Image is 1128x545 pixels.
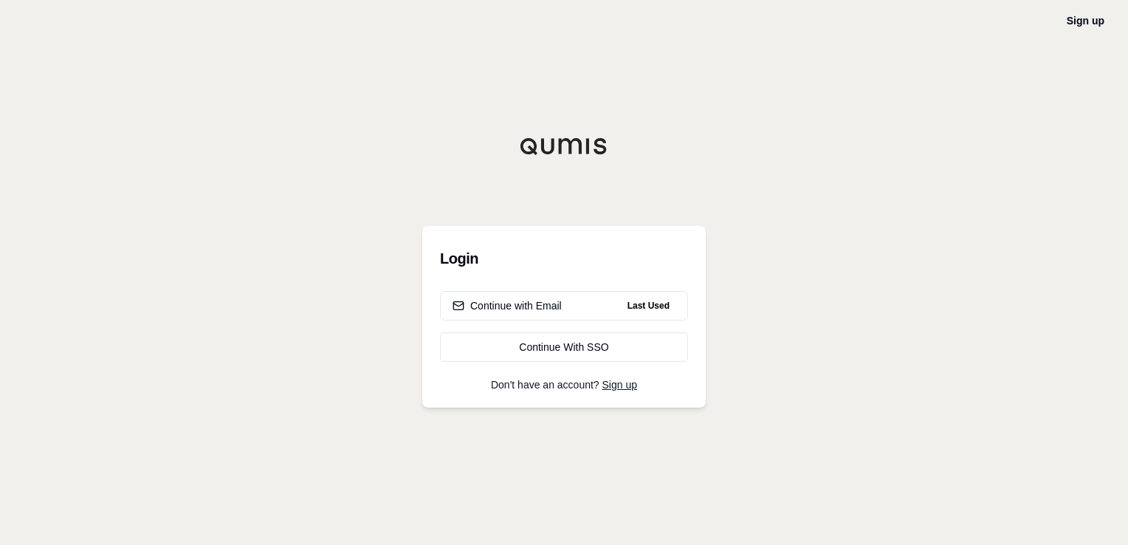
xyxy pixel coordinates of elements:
[602,379,637,391] a: Sign up
[520,137,608,155] img: Qumis
[440,332,688,362] a: Continue With SSO
[453,340,675,354] div: Continue With SSO
[440,380,688,390] p: Don't have an account?
[453,298,562,313] div: Continue with Email
[440,291,688,321] button: Continue with EmailLast Used
[440,244,688,273] h3: Login
[622,297,675,315] span: Last Used
[1067,15,1104,27] a: Sign up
